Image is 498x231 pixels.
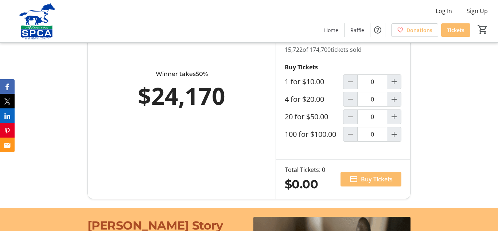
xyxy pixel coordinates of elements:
label: 4 for $20.00 [285,95,324,104]
label: 100 for $100.00 [285,130,336,139]
div: Winner takes [120,70,244,78]
button: Buy Tickets [341,172,401,186]
button: Log In [430,5,458,17]
div: Total Tickets: 0 [285,165,325,174]
span: Raffle [350,26,364,34]
button: Increment by one [387,110,401,124]
a: Raffle [345,23,370,37]
span: 50% [196,70,208,77]
button: Sign Up [461,5,494,17]
button: Cart [476,23,489,36]
span: Tickets [447,26,464,34]
span: Buy Tickets [361,175,393,184]
strong: Buy Tickets [285,63,318,71]
span: Home [324,26,338,34]
button: Increment by one [387,92,401,106]
span: Sign Up [467,7,488,15]
span: Log In [436,7,452,15]
button: Increment by one [387,127,401,141]
img: Alberta SPCA's Logo [4,3,69,39]
button: Help [370,23,385,37]
span: of 174,700 [303,46,331,54]
span: Donations [406,26,432,34]
div: $0.00 [285,176,325,193]
label: 1 for $10.00 [285,77,324,86]
div: $24,170 [120,78,244,113]
a: Tickets [441,23,470,37]
label: 20 for $50.00 [285,112,328,121]
a: Donations [391,23,438,37]
button: Increment by one [387,75,401,89]
a: Home [318,23,344,37]
p: 15,722 tickets sold [285,45,402,54]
